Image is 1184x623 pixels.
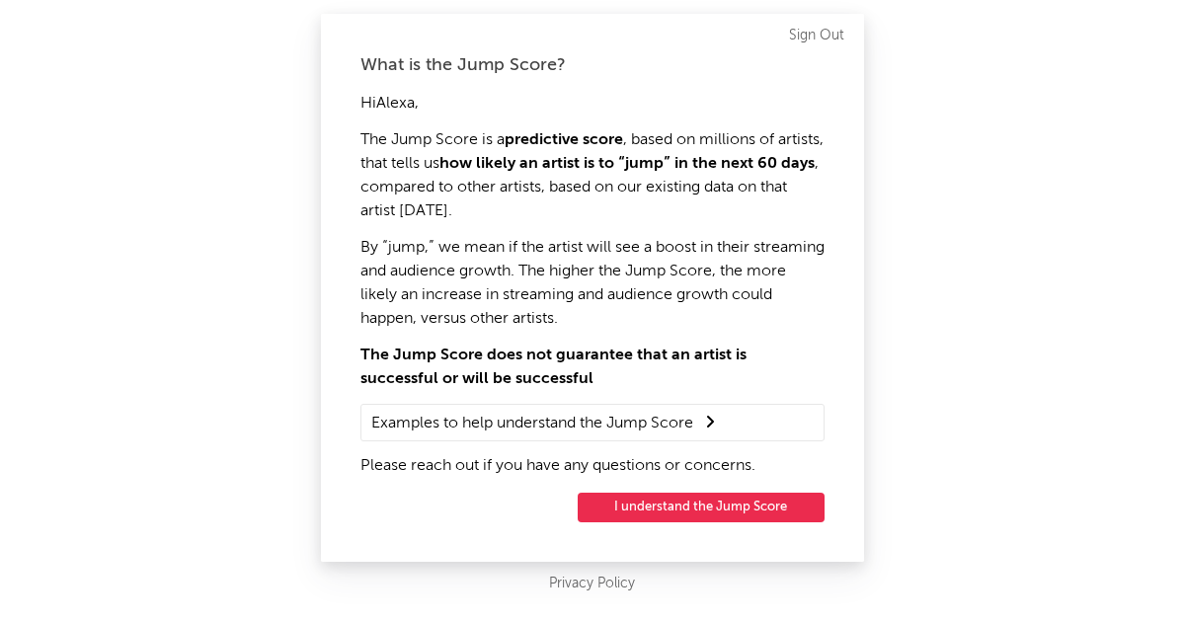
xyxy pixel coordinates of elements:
[371,410,814,435] summary: Examples to help understand the Jump Score
[789,24,844,47] a: Sign Out
[360,128,825,223] p: The Jump Score is a , based on millions of artists, that tells us , compared to other artists, ba...
[360,92,825,116] p: Hi Alexa ,
[360,53,825,77] div: What is the Jump Score?
[360,454,825,478] p: Please reach out if you have any questions or concerns.
[549,572,635,596] a: Privacy Policy
[360,236,825,331] p: By “jump,” we mean if the artist will see a boost in their streaming and audience growth. The hig...
[360,348,747,387] strong: The Jump Score does not guarantee that an artist is successful or will be successful
[505,132,623,148] strong: predictive score
[439,156,815,172] strong: how likely an artist is to “jump” in the next 60 days
[578,493,825,522] button: I understand the Jump Score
